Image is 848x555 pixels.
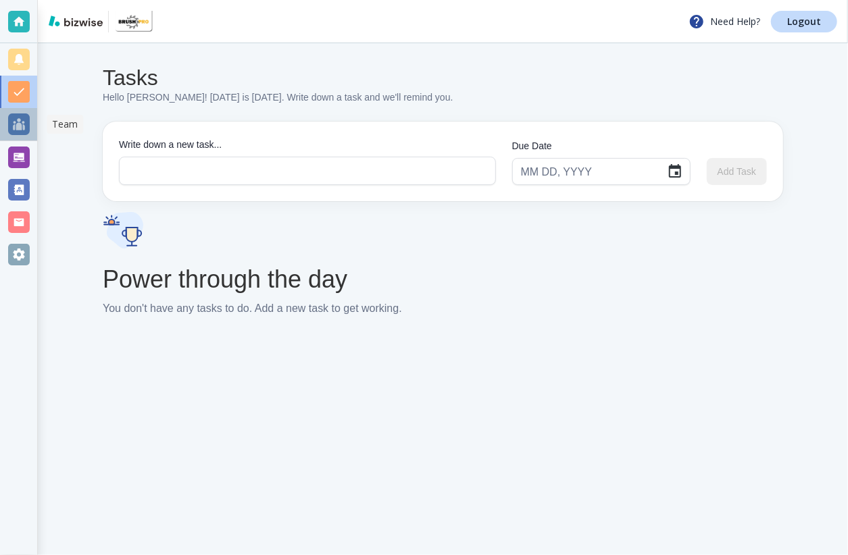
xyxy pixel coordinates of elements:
[707,158,767,185] span: Enter a title
[787,17,821,26] p: Logout
[103,65,453,90] h4: Tasks
[49,16,103,26] img: bizwise
[662,158,689,185] button: Choose date
[103,90,453,105] p: Hello [PERSON_NAME]! [DATE] is [DATE]. Write down a task and we'll remind you.
[114,11,153,32] img: Brush Pro Mulching
[689,14,760,30] p: Need Help?
[103,265,347,294] h3: Power through the day
[52,117,78,131] p: Team
[771,11,837,32] a: Logout
[521,159,656,184] input: MM DD, YYYY
[103,300,402,317] h6: You don't have any tasks to do. Add a new task to get working.
[103,212,143,248] img: Empty Tasks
